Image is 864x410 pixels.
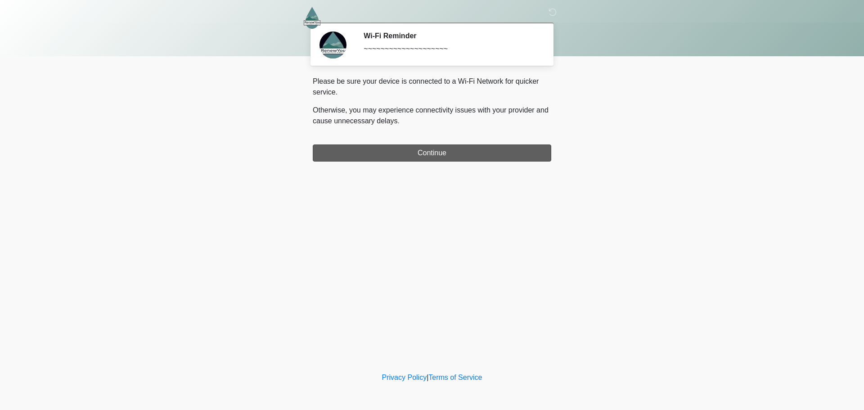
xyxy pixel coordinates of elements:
a: | [427,374,428,381]
div: ~~~~~~~~~~~~~~~~~~~~ [364,44,538,54]
a: Privacy Policy [382,374,427,381]
p: Otherwise, you may experience connectivity issues with your provider and cause unnecessary delays [313,105,551,126]
p: Please be sure your device is connected to a Wi-Fi Network for quicker service. [313,76,551,98]
h2: Wi-Fi Reminder [364,32,538,40]
button: Continue [313,144,551,162]
img: Agent Avatar [319,32,346,59]
span: . [398,117,400,125]
a: Terms of Service [428,374,482,381]
img: RenewYou IV Hydration and Wellness Logo [304,7,320,29]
